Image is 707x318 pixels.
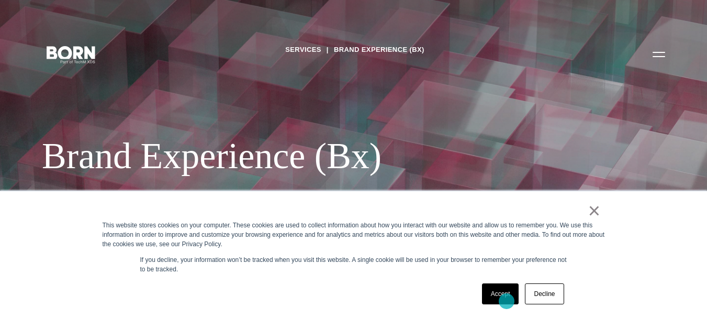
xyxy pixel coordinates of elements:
a: Decline [525,283,564,304]
a: Accept [482,283,519,304]
button: Open [646,43,671,65]
a: Services [285,42,321,58]
div: This website stores cookies on your computer. These cookies are used to collect information about... [103,221,605,249]
a: Brand Experience (Bx) [334,42,424,58]
a: × [588,206,601,215]
p: If you decline, your information won’t be tracked when you visit this website. A single cookie wi... [140,255,567,274]
div: Brand Experience (Bx) [42,135,638,178]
